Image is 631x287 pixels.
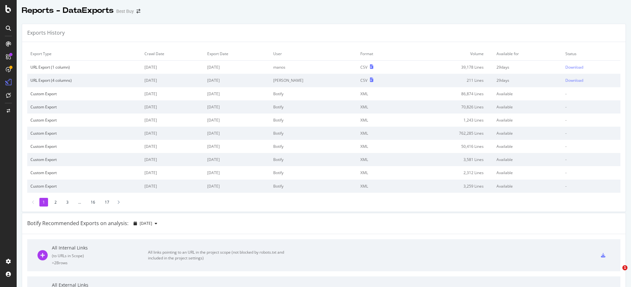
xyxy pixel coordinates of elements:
div: All links pointing to an URL in the project scope (not blocked by robots.txt and included in the ... [148,249,292,261]
td: [DATE] [141,140,204,153]
td: Botify [270,87,357,100]
td: manos [270,61,357,74]
li: 3 [63,198,72,207]
td: Botify [270,114,357,127]
span: 2025 Aug. 19th [140,221,152,226]
li: ... [75,198,84,207]
div: Download [565,64,583,70]
td: [DATE] [204,114,270,127]
td: 29 days [493,74,562,87]
div: URL Export (4 columns) [30,78,138,83]
td: [DATE] [141,166,204,179]
td: - [562,180,620,193]
td: Crawl Date [141,47,204,61]
div: Available [496,91,559,97]
div: Custom Export [30,131,138,136]
div: = 2B rows [52,260,148,266]
td: [DATE] [141,127,204,140]
td: - [562,87,620,100]
div: Custom Export [30,183,138,189]
iframe: Intercom live chat [609,265,625,281]
div: Available [496,170,559,175]
td: [DATE] [204,74,270,87]
td: Format [357,47,404,61]
td: [DATE] [204,180,270,193]
div: arrow-right-arrow-left [136,9,140,13]
td: 39,178 Lines [404,61,494,74]
div: Available [496,104,559,110]
li: 16 [87,198,98,207]
td: 70,826 Lines [404,100,494,114]
li: 2 [51,198,60,207]
td: [DATE] [204,87,270,100]
div: Available [496,131,559,136]
a: Download [565,78,617,83]
td: Botify [270,180,357,193]
td: Export Date [204,47,270,61]
td: [DATE] [204,166,270,179]
li: 1 [39,198,48,207]
td: Botify [270,127,357,140]
td: Export Type [27,47,141,61]
div: Download [565,78,583,83]
div: Custom Export [30,144,138,149]
td: - [562,114,620,127]
td: - [562,100,620,114]
div: All Internal Links [52,245,148,251]
td: XML [357,114,404,127]
td: XML [357,87,404,100]
div: Best Buy [116,8,134,14]
div: Custom Export [30,104,138,110]
div: CSV [360,78,367,83]
td: [DATE] [204,140,270,153]
td: 29 days [493,61,562,74]
td: Volume [404,47,494,61]
div: Custom Export [30,117,138,123]
td: Botify [270,140,357,153]
td: XML [357,180,404,193]
button: [DATE] [131,218,160,229]
td: Botify [270,153,357,166]
td: XML [357,166,404,179]
div: Custom Export [30,170,138,175]
td: XML [357,127,404,140]
td: [DATE] [204,61,270,74]
td: [DATE] [141,87,204,100]
td: [DATE] [204,153,270,166]
td: 3,581 Lines [404,153,494,166]
div: URL Export (1 column) [30,64,138,70]
td: [DATE] [141,114,204,127]
div: csv-export [601,253,605,257]
td: Botify [270,166,357,179]
div: Custom Export [30,91,138,97]
td: [DATE] [141,61,204,74]
div: Available [496,144,559,149]
div: CSV [360,64,367,70]
div: Available [496,157,559,162]
td: Botify [270,100,357,114]
div: Reports - DataExports [22,5,114,16]
td: - [562,140,620,153]
td: Status [562,47,620,61]
td: 3,259 Lines [404,180,494,193]
td: [DATE] [204,127,270,140]
div: Available [496,117,559,123]
td: [PERSON_NAME] [270,74,357,87]
div: Botify Recommended Exports on analysis: [27,220,128,227]
td: [DATE] [141,153,204,166]
td: [DATE] [141,100,204,114]
li: 17 [102,198,112,207]
td: 211 Lines [404,74,494,87]
td: 762,285 Lines [404,127,494,140]
td: XML [357,100,404,114]
td: Available for [493,47,562,61]
td: - [562,166,620,179]
div: Exports History [27,29,65,37]
td: XML [357,153,404,166]
span: 1 [622,265,627,270]
td: [DATE] [141,74,204,87]
a: Download [565,64,617,70]
td: 1,243 Lines [404,114,494,127]
td: [DATE] [141,180,204,193]
td: - [562,127,620,140]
